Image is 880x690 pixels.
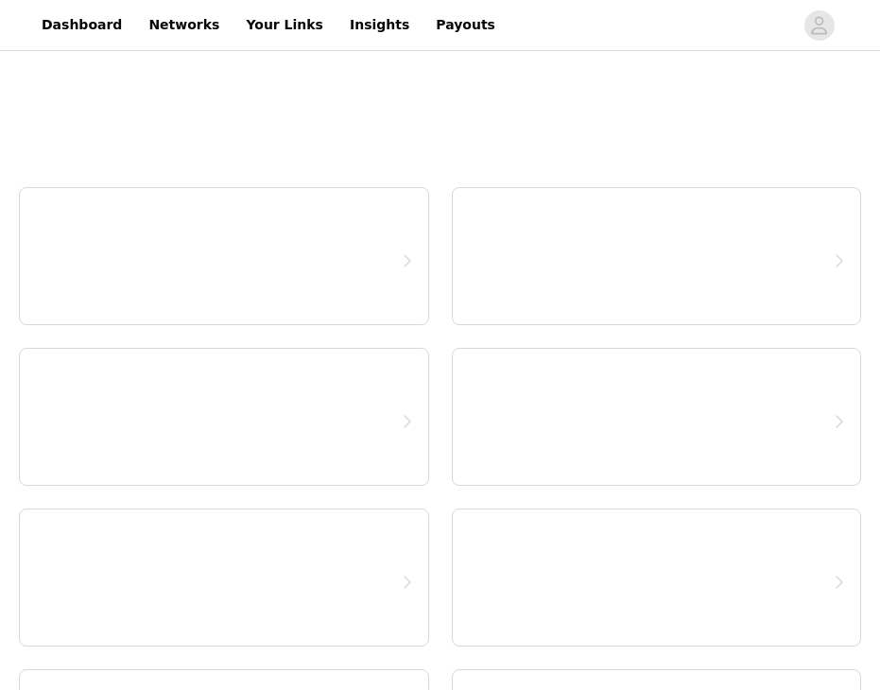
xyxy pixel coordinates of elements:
a: Networks [137,4,231,46]
a: Insights [338,4,421,46]
a: Your Links [234,4,335,46]
a: Payouts [424,4,507,46]
a: Dashboard [30,4,133,46]
div: avatar [810,10,828,41]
